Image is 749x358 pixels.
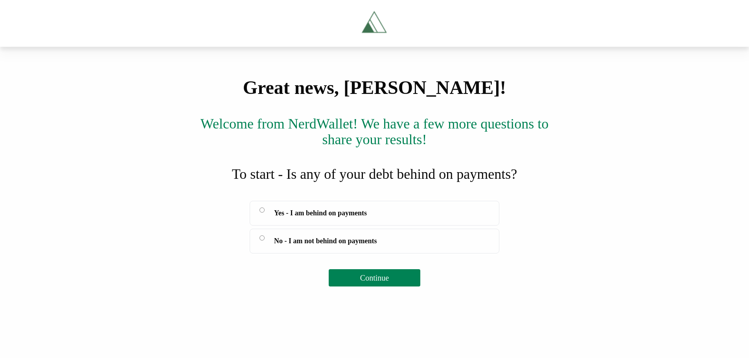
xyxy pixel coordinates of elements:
input: Yes - I am behind on payments [259,207,265,213]
input: No - I am not behind on payments [259,235,265,241]
div: Welcome from NerdWallet! We have a few more questions to share your results! [187,116,562,147]
button: Continue [329,269,420,286]
img: Tryascend.com [357,6,392,40]
span: Continue [360,274,389,282]
span: No - I am not behind on payments [274,235,377,246]
span: Yes - I am behind on payments [274,207,367,218]
a: Tryascend.com [322,6,427,40]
